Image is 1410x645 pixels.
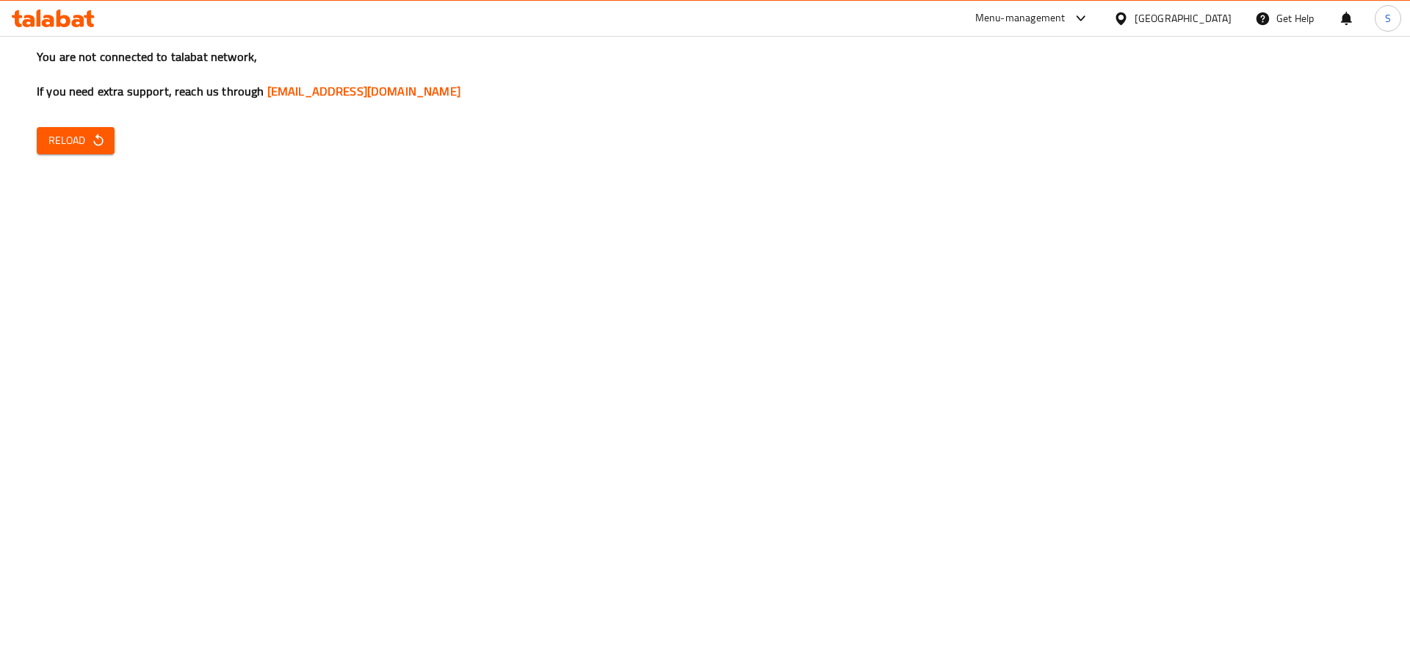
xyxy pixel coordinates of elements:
[37,127,115,154] button: Reload
[48,131,103,150] span: Reload
[975,10,1066,27] div: Menu-management
[1135,10,1232,26] div: [GEOGRAPHIC_DATA]
[37,48,1373,100] h3: You are not connected to talabat network, If you need extra support, reach us through
[1385,10,1391,26] span: S
[267,80,460,102] a: [EMAIL_ADDRESS][DOMAIN_NAME]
